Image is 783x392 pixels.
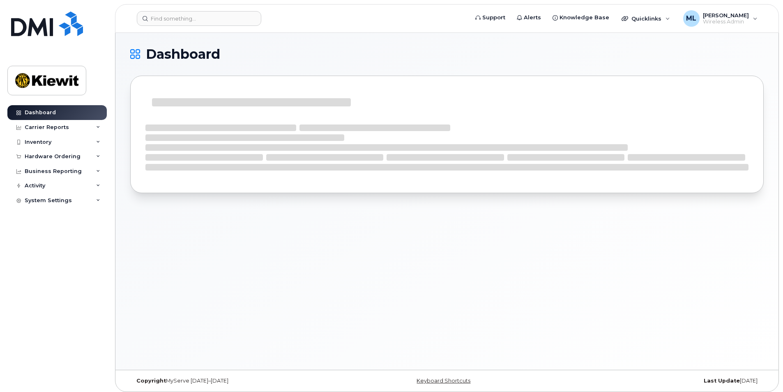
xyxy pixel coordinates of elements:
[704,378,740,384] strong: Last Update
[136,378,166,384] strong: Copyright
[553,378,764,384] div: [DATE]
[417,378,470,384] a: Keyboard Shortcuts
[146,48,220,60] span: Dashboard
[130,378,341,384] div: MyServe [DATE]–[DATE]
